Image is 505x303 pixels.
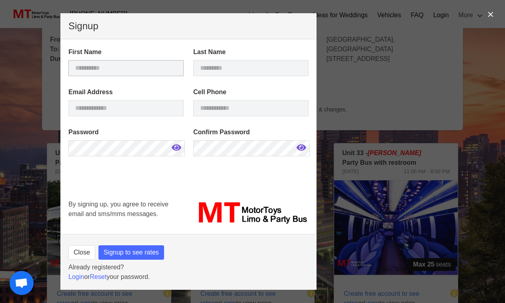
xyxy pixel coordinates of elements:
span: Signup to see rates [104,248,159,257]
div: By signing up, you agree to receive email and sms/mms messages. [64,195,188,231]
p: or your password. [68,272,309,282]
button: Signup to see rates [98,245,164,260]
p: Already registered? [68,263,309,272]
label: First Name [68,47,184,57]
label: Last Name [193,47,309,57]
label: Cell Phone [193,87,309,97]
img: MT_logo_name.png [193,200,309,226]
label: Confirm Password [193,127,309,137]
button: Close [68,245,95,260]
p: Signup [68,21,309,31]
a: Open chat [10,271,34,295]
a: Reset [90,273,106,280]
a: Login [68,273,84,280]
label: Password [68,127,184,137]
label: Email Address [68,87,184,97]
